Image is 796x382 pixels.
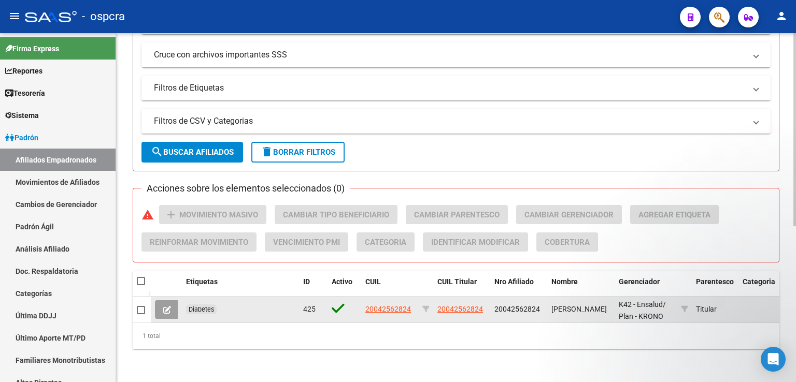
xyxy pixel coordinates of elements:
[551,277,578,286] span: Nombre
[433,271,490,305] datatable-header-cell: CUIL Titular
[494,305,540,313] span: 20042562824
[8,10,21,22] mat-icon: menu
[437,277,477,286] span: CUIL Titular
[150,238,248,247] span: Reinformar Movimiento
[303,305,316,313] span: 425
[328,271,361,305] datatable-header-cell: Activo
[5,132,38,143] span: Padrón
[182,271,299,305] datatable-header-cell: Etiquetas
[141,209,154,221] mat-icon: warning
[151,148,234,157] span: Buscar Afiliados
[619,277,660,286] span: Gerenciador
[141,109,771,134] mat-expansion-panel-header: Filtros de CSV y Categorias
[357,232,415,252] button: Categoria
[82,5,125,28] span: - ospcra
[141,42,771,67] mat-expansion-panel-header: Cruce con archivos importantes SSS
[186,277,218,286] span: Etiquetas
[265,232,348,252] button: Vencimiento PMI
[490,271,547,305] datatable-header-cell: Nro Afiliado
[154,115,746,127] mat-panel-title: Filtros de CSV y Categorias
[299,271,328,305] datatable-header-cell: ID
[545,238,590,247] span: Cobertura
[630,205,719,224] button: Agregar Etiqueta
[165,209,177,221] mat-icon: add
[5,110,39,121] span: Sistema
[361,271,418,305] datatable-header-cell: CUIL
[551,305,607,313] span: [PERSON_NAME]
[365,277,381,286] span: CUIL
[141,232,257,252] button: Reinformar Movimiento
[303,277,310,286] span: ID
[414,210,500,219] span: Cambiar Parentesco
[251,142,345,163] button: Borrar Filtros
[179,210,258,219] span: Movimiento Masivo
[431,238,520,247] span: Identificar Modificar
[133,323,779,349] div: 1 total
[141,142,243,163] button: Buscar Afiliados
[696,305,717,313] span: Titular
[536,232,598,252] button: Cobertura
[516,205,622,224] button: Cambiar Gerenciador
[5,43,59,54] span: Firma Express
[547,271,615,305] datatable-header-cell: Nombre
[761,347,786,372] div: Open Intercom Messenger
[141,76,771,100] mat-expansion-panel-header: Filtros de Etiquetas
[524,210,614,219] span: Cambiar Gerenciador
[261,145,273,158] mat-icon: delete
[159,205,266,224] button: Movimiento Masivo
[619,300,663,308] span: K42 - Ensalud
[5,87,45,99] span: Tesorería
[437,305,483,313] span: 20042562824
[283,210,389,219] span: Cambiar Tipo Beneficiario
[189,305,214,313] span: Diabetes
[141,181,350,196] h3: Acciones sobre los elementos seleccionados (0)
[151,145,163,158] mat-icon: search
[261,148,335,157] span: Borrar Filtros
[273,238,340,247] span: Vencimiento PMI
[494,277,534,286] span: Nro Afiliado
[275,205,397,224] button: Cambiar Tipo Beneficiario
[5,65,42,77] span: Reportes
[696,277,734,286] span: Parentesco
[154,49,746,61] mat-panel-title: Cruce con archivos importantes SSS
[743,277,775,286] span: Categoria
[332,277,352,286] span: Activo
[406,205,508,224] button: Cambiar Parentesco
[615,271,677,305] datatable-header-cell: Gerenciador
[423,232,528,252] button: Identificar Modificar
[365,305,411,313] span: 20042562824
[692,271,738,305] datatable-header-cell: Parentesco
[738,271,780,305] datatable-header-cell: Categoria
[154,82,746,94] mat-panel-title: Filtros de Etiquetas
[619,300,666,332] span: / Plan - KRONO PLUS
[365,238,406,247] span: Categoria
[775,10,788,22] mat-icon: person
[638,210,710,219] span: Agregar Etiqueta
